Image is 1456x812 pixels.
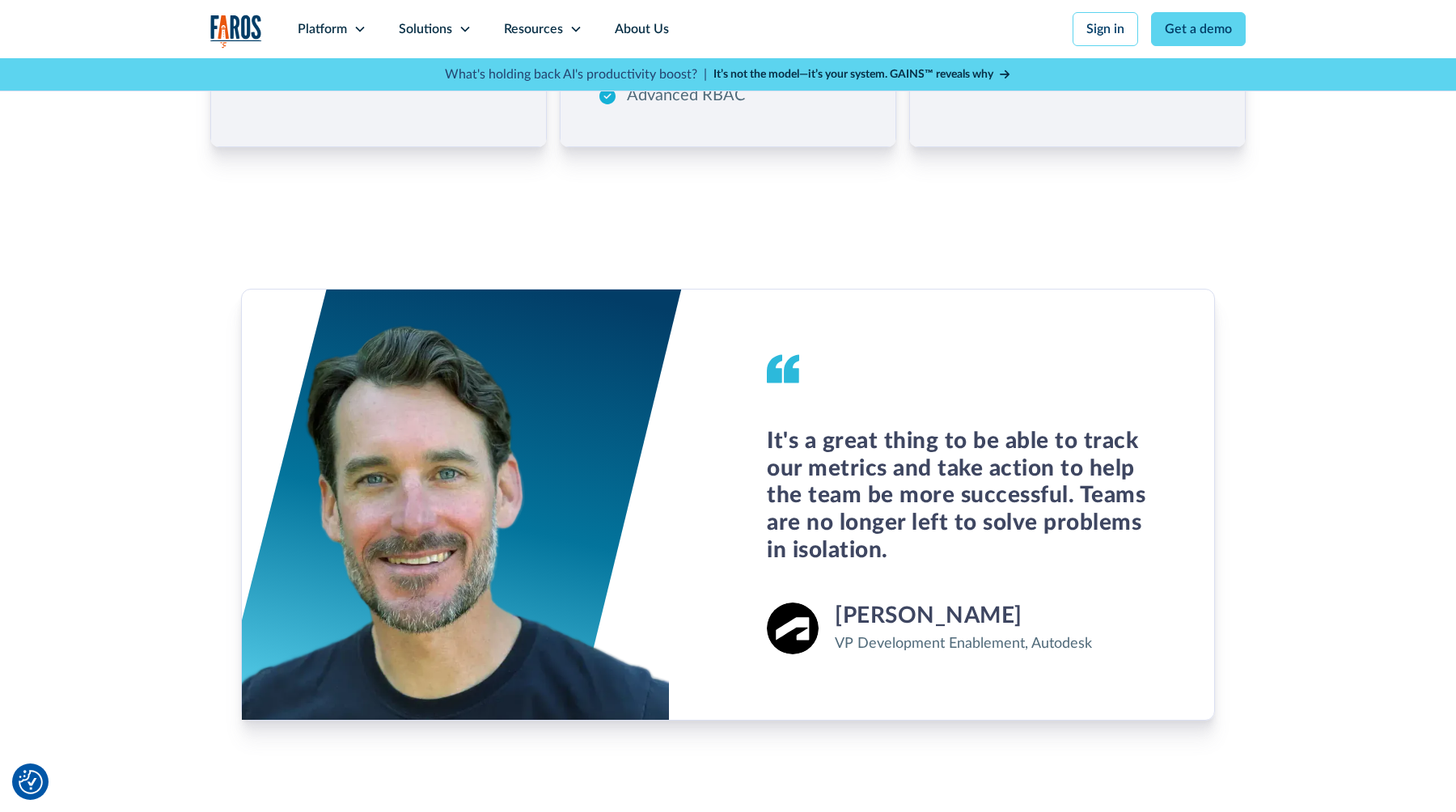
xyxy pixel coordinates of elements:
strong: It’s not the model—it’s your system. GAINS™ reveals why [713,69,993,80]
p: Advanced RBAC [627,83,745,108]
a: Sign in [1073,12,1138,46]
button: Cookie Settings [19,770,43,794]
img: Ben Cochran [216,272,669,725]
a: It’s not the model—it’s your system. GAINS™ reveals why [713,66,1011,83]
div: Platform [298,19,347,39]
img: Autodesk Company Logo [767,603,819,654]
img: Revisit consent button [19,770,43,794]
div: [PERSON_NAME] [835,603,1022,630]
div: It's a great thing to be able to track our metrics and take action to help the team be more succe... [767,428,1175,564]
p: What's holding back AI's productivity boost? | [445,65,707,84]
div: Resources [504,19,563,39]
div: VP Development Enablement, Autodesk [835,633,1092,655]
div: Solutions [399,19,452,39]
a: Get a demo [1151,12,1246,46]
img: Logo of the analytics and reporting company Faros. [210,15,262,48]
a: home [210,15,262,48]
